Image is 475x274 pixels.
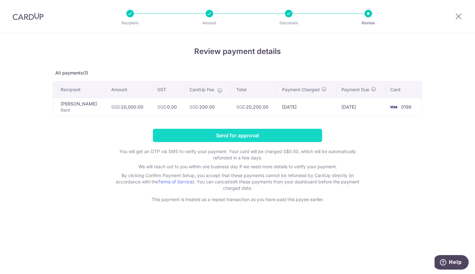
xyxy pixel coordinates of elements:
[385,81,422,98] th: Card
[153,129,322,142] input: Send for approval
[53,81,106,98] th: Recipient
[189,86,214,93] span: CardUp Fee
[111,104,120,110] span: SGD
[341,86,369,93] span: Payment Due
[236,104,245,110] span: SGD
[231,98,277,116] td: 20,200.00
[265,20,312,26] p: Document
[345,20,392,26] p: Review
[111,172,364,191] p: By clicking Confirm Payment Setup, you accept that these payments cannot be refunded by CardUp di...
[111,148,364,161] p: You will get an OTP via SMS to verify your payment. Your card will be charged S$0.50, which will ...
[13,13,44,20] img: CardUp
[336,98,385,116] td: [DATE]
[157,104,166,110] span: SGD
[387,103,400,111] img: <span class="translation_missing" title="translation missing: en.account_steps.new_confirm_form.b...
[184,98,231,116] td: 200.00
[53,98,106,116] td: [PERSON_NAME]
[435,255,469,271] iframe: Opens a widget where you can find more information
[106,98,152,116] td: 20,000.00
[111,164,364,170] p: We will reach out to you within one business day if we need more details to verify your payment.
[401,104,412,110] span: 0198
[158,179,193,184] a: Terms of Service
[282,86,320,93] span: Payment Charged
[277,98,336,116] td: [DATE]
[53,70,422,76] p: All payments(1)
[61,107,101,113] p: Rent
[152,81,184,98] th: GST
[111,196,364,203] p: This payment is treated as a repeat transaction as you have paid this payee earlier.
[106,81,152,98] th: Amount
[152,98,184,116] td: 0.00
[53,46,422,57] h4: Review payment details
[231,81,277,98] th: Total
[186,20,233,26] p: Amount
[107,20,153,26] p: Recipient
[189,104,199,110] span: SGD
